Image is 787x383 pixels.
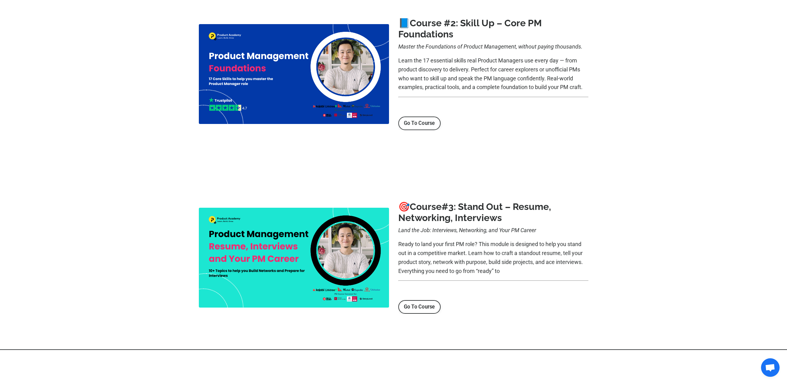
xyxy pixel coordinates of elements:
[398,240,588,275] p: Ready to land your first PM role? This module is designed to help you stand out in a competitive ...
[199,208,389,308] img: 18e8c6-d7d2-e488-c0a3-5dba115d520_13.png
[199,24,389,124] img: 62b2441-a0a2-b5e6-bea-601a6a2a63b_12.png
[410,18,451,28] a: Course #
[398,117,441,130] a: Go To Course
[398,201,551,223] a: #3: Stand Out – Resume, Networking, Interviews
[398,201,442,212] b: 🎯
[398,18,451,28] b: 📘
[410,201,442,212] a: Course
[398,18,542,40] a: 2: Skill Up – Core PM Foundations
[398,56,588,92] p: Learn the 17 essential skills real Product Managers use every day — from product discovery to del...
[398,227,536,233] i: Land the Job: Interviews, Networking, and Your PM Career
[761,358,780,377] a: Open chat
[398,43,583,50] i: Master the Foundations of Product Management, without paying thousands.
[398,300,441,314] a: Go To Course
